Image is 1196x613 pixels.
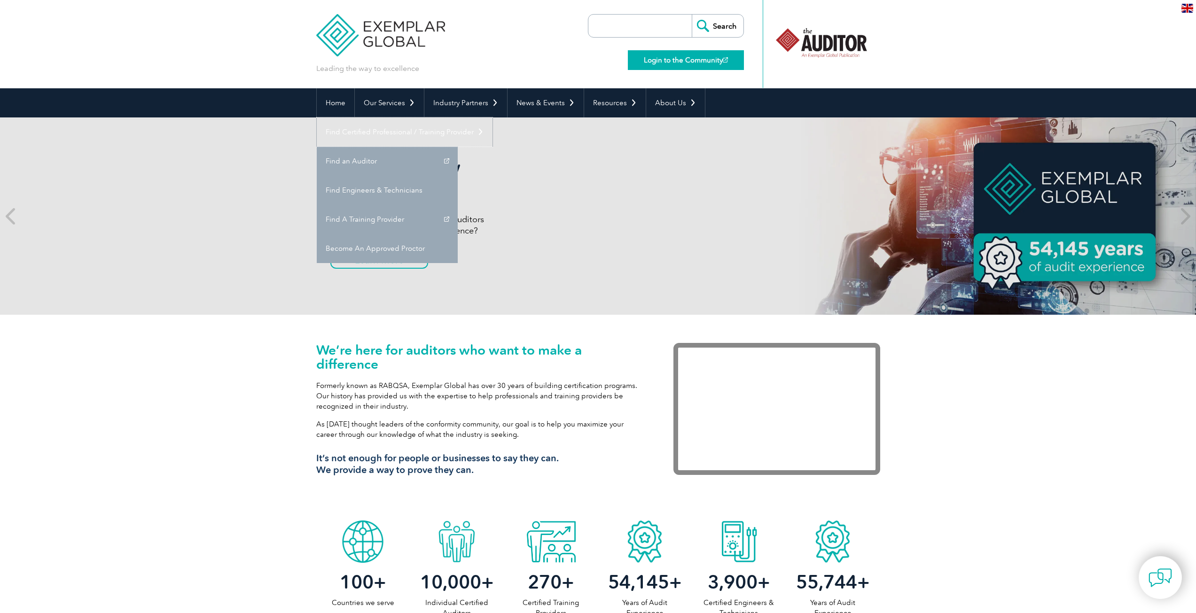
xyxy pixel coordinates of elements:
[317,176,458,205] a: Find Engineers & Technicians
[316,63,419,74] p: Leading the way to excellence
[330,156,683,200] h2: Getting to Know Our Customers
[528,571,562,593] span: 270
[355,88,424,117] a: Our Services
[410,574,504,590] h2: +
[1149,566,1172,590] img: contact-chat.png
[317,234,458,263] a: Become An Approved Proctor
[424,88,507,117] a: Industry Partners
[723,57,728,62] img: open_square.png
[584,88,646,117] a: Resources
[330,214,683,236] p: Did you know that our certified auditors have over 54,145 years of experience?
[316,343,645,371] h1: We’re here for auditors who want to make a difference
[504,574,598,590] h2: +
[1181,4,1193,13] img: en
[317,147,458,176] a: Find an Auditor
[420,571,481,593] span: 10,000
[317,88,354,117] a: Home
[316,597,410,608] p: Countries we serve
[692,15,743,37] input: Search
[316,574,410,590] h2: +
[316,419,645,440] p: As [DATE] thought leaders of the conformity community, our goal is to help you maximize your care...
[316,452,645,476] h3: It’s not enough for people or businesses to say they can. We provide a way to prove they can.
[340,571,374,593] span: 100
[508,88,584,117] a: News & Events
[598,574,692,590] h2: +
[796,571,857,593] span: 55,744
[316,380,645,411] p: Formerly known as RABQSA, Exemplar Global has over 30 years of building certification programs. O...
[708,571,758,593] span: 3,900
[673,343,880,475] iframe: Exemplar Global: Working together to make a difference
[317,117,492,147] a: Find Certified Professional / Training Provider
[608,571,669,593] span: 54,145
[692,574,786,590] h2: +
[628,50,744,70] a: Login to the Community
[317,205,458,234] a: Find A Training Provider
[646,88,705,117] a: About Us
[786,574,880,590] h2: +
